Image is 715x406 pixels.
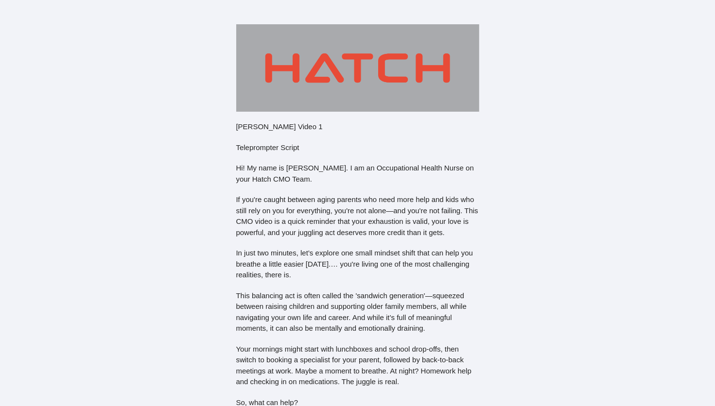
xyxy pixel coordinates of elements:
div: Teleprompter Script [236,142,479,153]
p: If you're caught between aging parents who need more help and kids who still rely on you for ever... [236,194,479,238]
p: This balancing act is often called the 'sandwich generation'—squeezed between raising children an... [236,290,479,334]
img: OpenReel logo [236,24,479,112]
p: Your mornings might start with lunchboxes and school drop-offs, then switch to booking a speciali... [236,344,479,388]
p: Hi! My name is [PERSON_NAME]. I am an Occupational Health Nurse on your Hatch CMO Team. [236,163,479,185]
p: [PERSON_NAME] Video 1 [236,121,479,133]
p: In just two minutes, let’s explore one small mindset shift that can help you breathe a little eas... [236,248,479,281]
